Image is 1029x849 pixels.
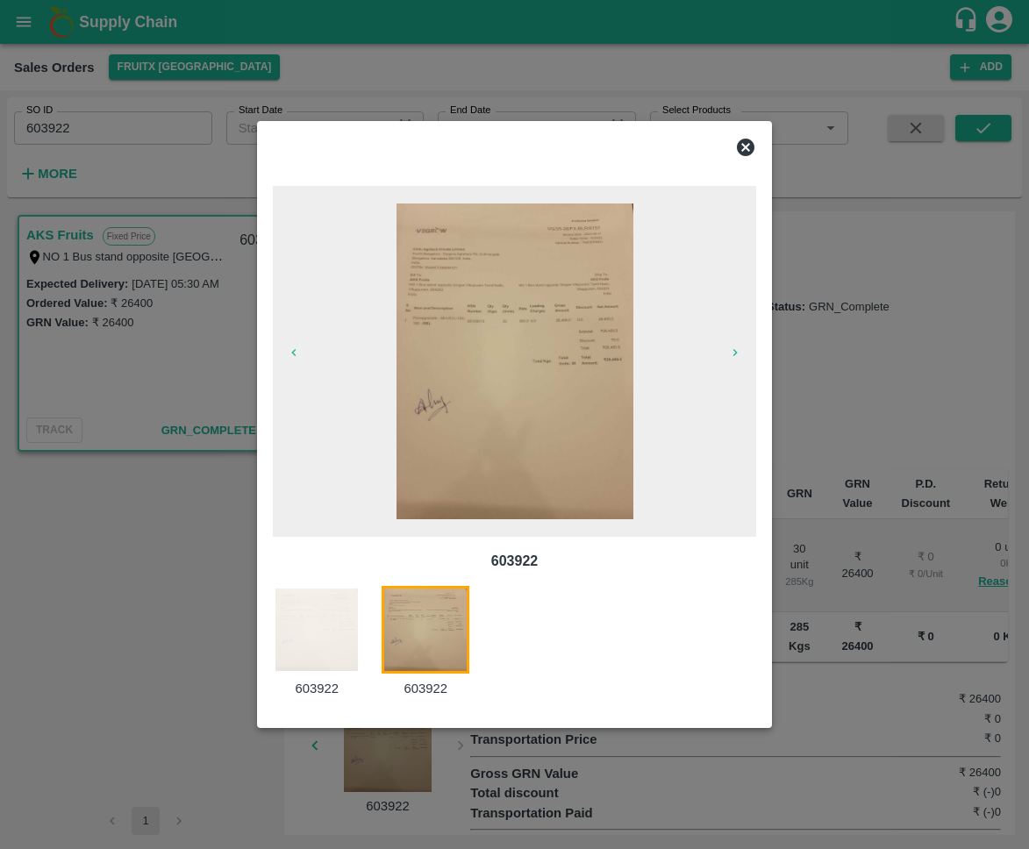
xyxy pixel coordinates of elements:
img: https://app.vegrow.in/rails/active_storage/blobs/redirect/eyJfcmFpbHMiOnsiZGF0YSI6MzAzMTY2OCwicHV... [273,586,361,674]
p: 603922 [273,679,361,698]
p: 603922 [382,679,469,698]
img: https://app.vegrow.in/rails/active_storage/blobs/redirect/eyJfcmFpbHMiOnsiZGF0YSI6MzAzMTY4NSwicHV... [382,586,469,674]
p: 603922 [287,551,742,572]
img: https://app.vegrow.in/rails/active_storage/blobs/redirect/eyJfcmFpbHMiOnsiZGF0YSI6MzAzMTY4NSwicHV... [397,203,633,519]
